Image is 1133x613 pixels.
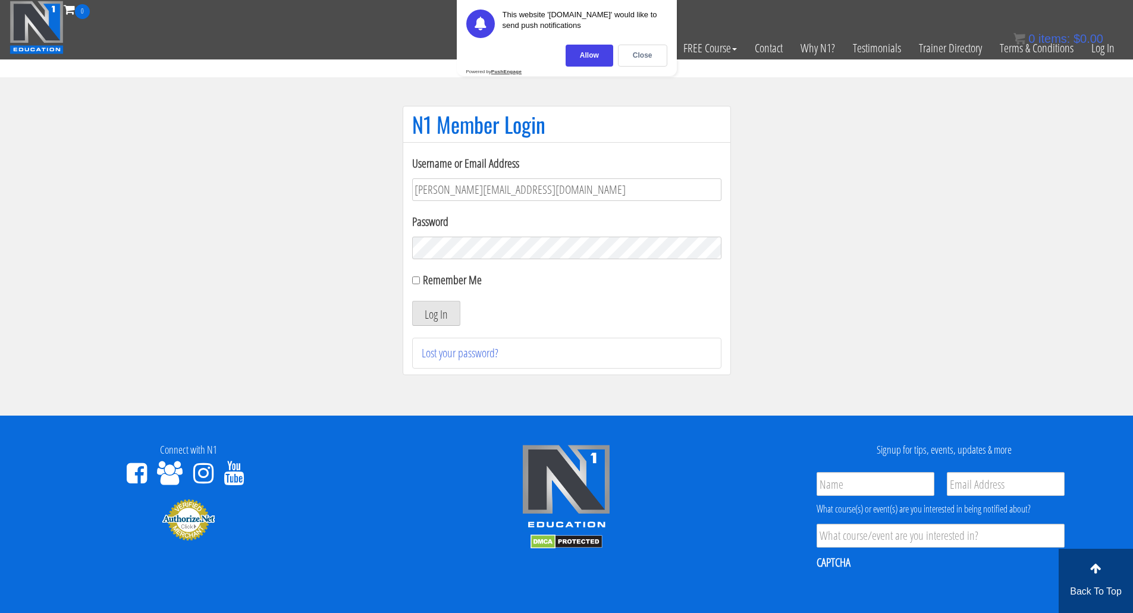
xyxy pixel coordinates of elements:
a: Lost your password? [422,345,498,361]
button: Log In [412,301,460,326]
div: This website '[DOMAIN_NAME]' would like to send push notifications [503,10,667,38]
img: DMCA.com Protection Status [531,535,602,549]
span: 0 [75,4,90,19]
img: Authorize.Net Merchant - Click to Verify [162,498,215,541]
a: Contact [746,19,792,77]
h1: N1 Member Login [412,112,721,136]
a: Why N1? [792,19,844,77]
label: Username or Email Address [412,155,721,172]
span: $ [1074,32,1080,45]
h4: Signup for tips, events, updates & more [764,444,1124,456]
div: Allow [566,45,613,67]
a: 0 items: $0.00 [1013,32,1103,45]
span: items: [1038,32,1070,45]
p: Back To Top [1059,584,1133,599]
a: Terms & Conditions [991,19,1082,77]
span: 0 [1028,32,1035,45]
h4: Connect with N1 [9,444,369,456]
div: What course(s) or event(s) are you interested in being notified about? [817,502,1065,516]
input: What course/event are you interested in? [817,524,1065,548]
img: n1-edu-logo [522,444,611,532]
strong: PushEngage [491,69,522,74]
a: Log In [1082,19,1123,77]
a: 0 [64,1,90,17]
a: Testimonials [844,19,910,77]
a: Trainer Directory [910,19,991,77]
label: Password [412,213,721,231]
a: FREE Course [674,19,746,77]
label: CAPTCHA [817,555,850,570]
img: n1-education [10,1,64,54]
div: Close [618,45,667,67]
img: icon11.png [1013,33,1025,45]
div: Powered by [466,69,522,74]
input: Email Address [947,472,1065,496]
label: Remember Me [423,272,482,288]
input: Name [817,472,934,496]
bdi: 0.00 [1074,32,1103,45]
